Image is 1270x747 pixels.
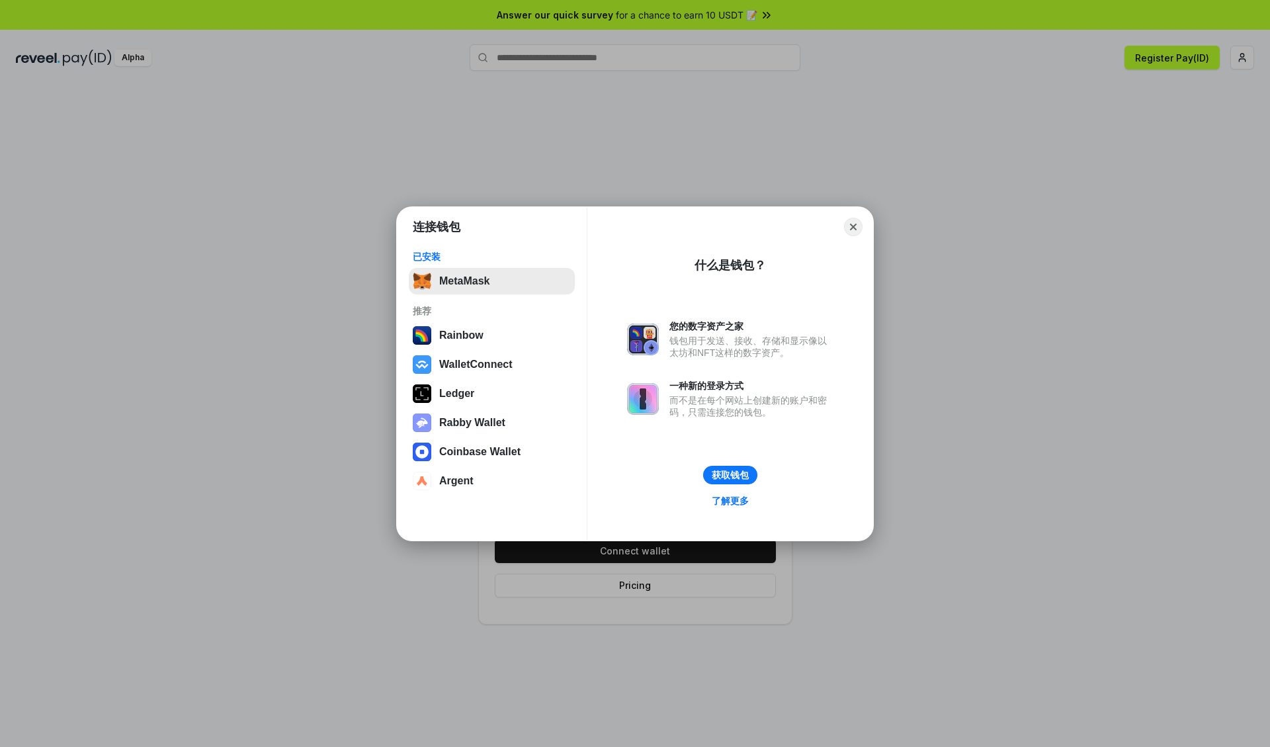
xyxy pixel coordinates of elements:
[439,330,484,341] div: Rainbow
[669,380,833,392] div: 一种新的登录方式
[844,218,863,236] button: Close
[669,394,833,418] div: 而不是在每个网站上创建新的账户和密码，只需连接您的钱包。
[413,326,431,345] img: svg+xml,%3Csvg%20width%3D%22120%22%20height%3D%22120%22%20viewBox%3D%220%200%20120%20120%22%20fil...
[413,251,571,263] div: 已安装
[704,492,757,509] a: 了解更多
[669,320,833,332] div: 您的数字资产之家
[413,272,431,290] img: svg+xml,%3Csvg%20fill%3D%22none%22%20height%3D%2233%22%20viewBox%3D%220%200%2035%2033%22%20width%...
[409,268,575,294] button: MetaMask
[413,355,431,374] img: svg+xml,%3Csvg%20width%3D%2228%22%20height%3D%2228%22%20viewBox%3D%220%200%2028%2028%22%20fill%3D...
[409,351,575,378] button: WalletConnect
[439,446,521,458] div: Coinbase Wallet
[703,466,757,484] button: 获取钱包
[409,468,575,494] button: Argent
[712,495,749,507] div: 了解更多
[413,384,431,403] img: svg+xml,%3Csvg%20xmlns%3D%22http%3A%2F%2Fwww.w3.org%2F2000%2Fsvg%22%20width%3D%2228%22%20height%3...
[439,359,513,371] div: WalletConnect
[413,414,431,432] img: svg+xml,%3Csvg%20xmlns%3D%22http%3A%2F%2Fwww.w3.org%2F2000%2Fsvg%22%20fill%3D%22none%22%20viewBox...
[409,410,575,436] button: Rabby Wallet
[627,324,659,355] img: svg+xml,%3Csvg%20xmlns%3D%22http%3A%2F%2Fwww.w3.org%2F2000%2Fsvg%22%20fill%3D%22none%22%20viewBox...
[413,305,571,317] div: 推荐
[413,472,431,490] img: svg+xml,%3Csvg%20width%3D%2228%22%20height%3D%2228%22%20viewBox%3D%220%200%2028%2028%22%20fill%3D...
[409,322,575,349] button: Rainbow
[413,443,431,461] img: svg+xml,%3Csvg%20width%3D%2228%22%20height%3D%2228%22%20viewBox%3D%220%200%2028%2028%22%20fill%3D...
[439,388,474,400] div: Ledger
[409,439,575,465] button: Coinbase Wallet
[695,257,766,273] div: 什么是钱包？
[627,383,659,415] img: svg+xml,%3Csvg%20xmlns%3D%22http%3A%2F%2Fwww.w3.org%2F2000%2Fsvg%22%20fill%3D%22none%22%20viewBox...
[409,380,575,407] button: Ledger
[439,475,474,487] div: Argent
[712,469,749,481] div: 获取钱包
[439,275,489,287] div: MetaMask
[669,335,833,359] div: 钱包用于发送、接收、存储和显示像以太坊和NFT这样的数字资产。
[413,219,460,235] h1: 连接钱包
[439,417,505,429] div: Rabby Wallet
